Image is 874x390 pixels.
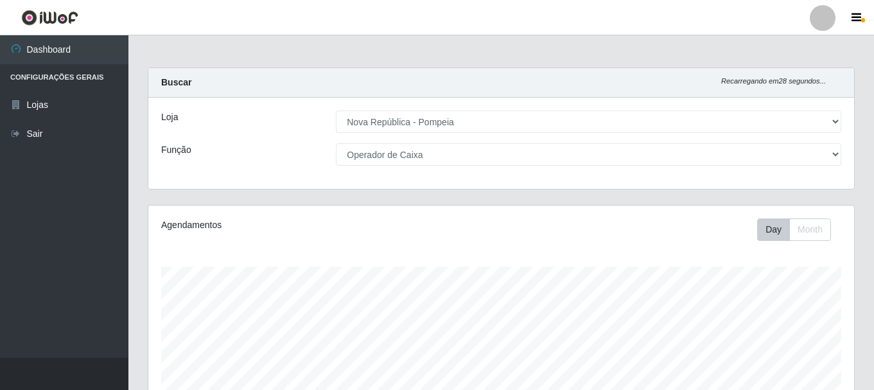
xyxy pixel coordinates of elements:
[161,77,191,87] strong: Buscar
[21,10,78,26] img: CoreUI Logo
[161,218,433,232] div: Agendamentos
[757,218,790,241] button: Day
[757,218,831,241] div: First group
[721,77,826,85] i: Recarregando em 28 segundos...
[789,218,831,241] button: Month
[161,143,191,157] label: Função
[161,111,178,124] label: Loja
[757,218,841,241] div: Toolbar with button groups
